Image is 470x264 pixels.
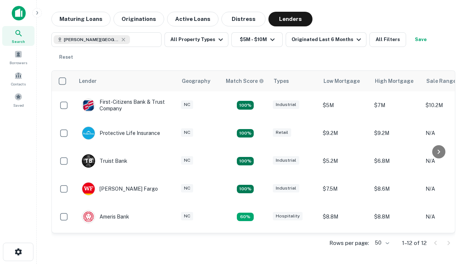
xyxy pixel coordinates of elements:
[370,231,422,258] td: $9.2M
[79,77,97,85] div: Lender
[181,128,193,137] div: NC
[323,77,360,85] div: Low Mortgage
[75,71,177,91] th: Lender
[82,183,95,195] img: picture
[181,156,193,165] div: NC
[319,231,370,258] td: $9.2M
[12,6,26,21] img: capitalize-icon.png
[237,157,254,166] div: Matching Properties: 3, hasApolloMatch: undefined
[292,35,363,44] div: Originated Last 6 Months
[12,38,25,44] span: Search
[182,77,210,85] div: Geography
[167,12,218,26] button: Active Loans
[11,81,26,87] span: Contacts
[82,210,95,223] img: picture
[274,77,289,85] div: Types
[231,32,283,47] button: $5M - $10M
[273,156,299,165] div: Industrial
[64,36,119,43] span: [PERSON_NAME][GEOGRAPHIC_DATA], [GEOGRAPHIC_DATA]
[370,175,422,203] td: $8.6M
[319,119,370,147] td: $9.2M
[286,32,366,47] button: Originated Last 6 Months
[221,12,265,26] button: Distress
[369,32,406,47] button: All Filters
[237,101,254,110] div: Matching Properties: 2, hasApolloMatch: undefined
[269,71,319,91] th: Types
[226,77,264,85] div: Capitalize uses an advanced AI algorithm to match your search with the best lender. The match sco...
[2,90,35,110] a: Saved
[273,212,303,220] div: Hospitality
[268,12,312,26] button: Lenders
[82,127,95,139] img: picture
[372,238,390,248] div: 50
[82,154,127,168] div: Truist Bank
[319,147,370,175] td: $5.2M
[2,69,35,88] a: Contacts
[409,32,433,47] button: Save your search to get updates of matches that match your search criteria.
[82,210,129,223] div: Ameris Bank
[113,12,164,26] button: Originations
[402,239,427,247] p: 1–12 of 12
[370,147,422,175] td: $6.8M
[82,126,160,140] div: Protective Life Insurance
[54,50,78,65] button: Reset
[181,184,193,192] div: NC
[273,128,291,137] div: Retail
[237,185,254,194] div: Matching Properties: 2, hasApolloMatch: undefined
[181,100,193,109] div: NC
[319,71,370,91] th: Low Mortgage
[329,239,369,247] p: Rows per page:
[164,32,228,47] button: All Property Types
[221,71,269,91] th: Capitalize uses an advanced AI algorithm to match your search with the best lender. The match sco...
[433,205,470,241] iframe: Chat Widget
[13,102,24,108] span: Saved
[370,203,422,231] td: $8.8M
[226,77,263,85] h6: Match Score
[85,157,92,165] p: T B
[319,91,370,119] td: $5M
[273,184,299,192] div: Industrial
[177,71,221,91] th: Geography
[237,129,254,138] div: Matching Properties: 2, hasApolloMatch: undefined
[82,182,158,195] div: [PERSON_NAME] Fargo
[10,60,27,66] span: Borrowers
[375,77,413,85] div: High Mortgage
[82,99,170,112] div: First-citizens Bank & Trust Company
[2,47,35,67] a: Borrowers
[370,119,422,147] td: $9.2M
[237,213,254,221] div: Matching Properties: 1, hasApolloMatch: undefined
[2,26,35,46] a: Search
[319,175,370,203] td: $7.5M
[273,100,299,109] div: Industrial
[181,212,193,220] div: NC
[82,99,95,111] img: picture
[370,91,422,119] td: $7M
[426,77,456,85] div: Sale Range
[51,12,111,26] button: Maturing Loans
[370,71,422,91] th: High Mortgage
[319,203,370,231] td: $8.8M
